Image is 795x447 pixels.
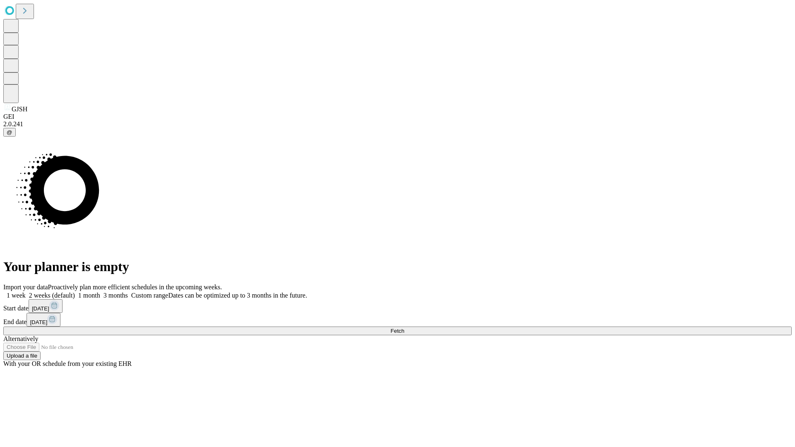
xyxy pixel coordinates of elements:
div: End date [3,313,792,327]
div: 2.0.241 [3,120,792,128]
span: 1 week [7,292,26,299]
span: Fetch [390,328,404,334]
span: [DATE] [32,305,49,312]
button: [DATE] [26,313,60,327]
button: Fetch [3,327,792,335]
button: @ [3,128,16,137]
span: Dates can be optimized up to 3 months in the future. [168,292,307,299]
span: [DATE] [30,319,47,325]
h1: Your planner is empty [3,259,792,274]
span: 1 month [78,292,100,299]
span: 3 months [104,292,128,299]
span: Import your data [3,284,48,291]
span: @ [7,129,12,135]
button: Upload a file [3,351,41,360]
button: [DATE] [29,299,63,313]
span: 2 weeks (default) [29,292,75,299]
span: Proactively plan more efficient schedules in the upcoming weeks. [48,284,222,291]
span: GJSH [12,106,27,113]
span: With your OR schedule from your existing EHR [3,360,132,367]
div: Start date [3,299,792,313]
span: Alternatively [3,335,38,342]
span: Custom range [131,292,168,299]
div: GEI [3,113,792,120]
